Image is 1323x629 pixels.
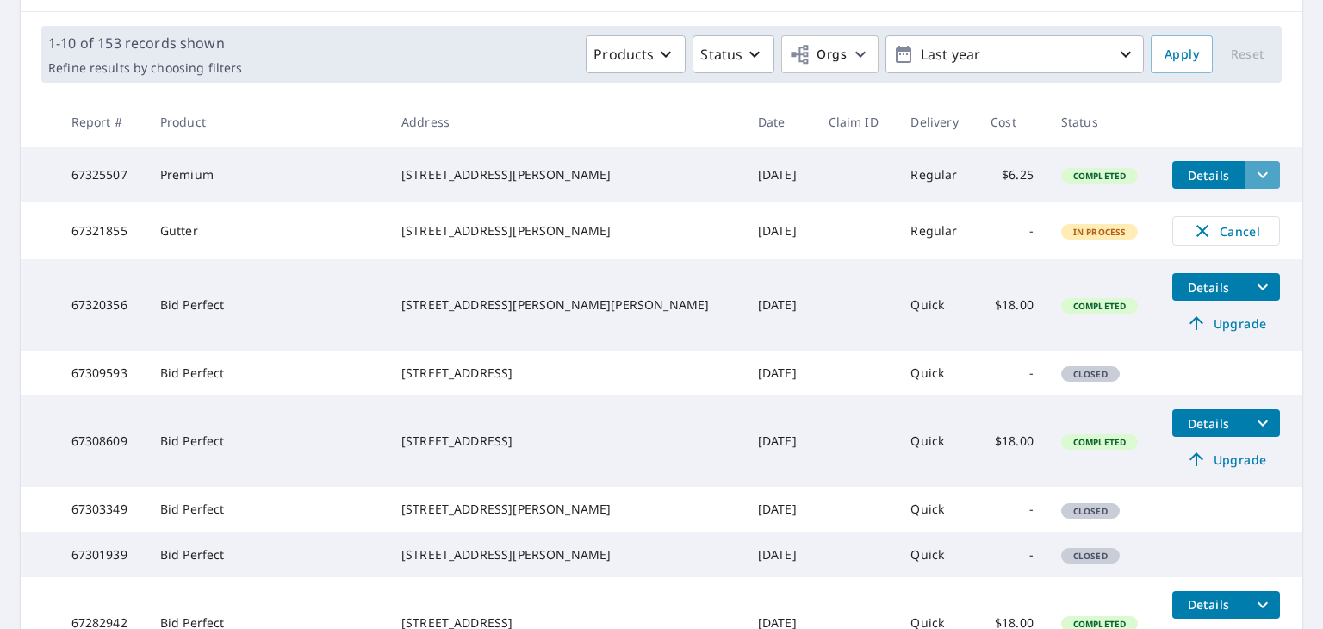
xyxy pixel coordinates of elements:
[1183,167,1234,184] span: Details
[1063,170,1136,182] span: Completed
[146,351,388,395] td: Bid Perfect
[146,147,388,202] td: Premium
[146,97,388,147] th: Product
[48,33,242,53] p: 1-10 of 153 records shown
[401,296,730,314] div: [STREET_ADDRESS][PERSON_NAME][PERSON_NAME]
[586,35,686,73] button: Products
[146,487,388,532] td: Bid Perfect
[781,35,879,73] button: Orgs
[885,35,1144,73] button: Last year
[700,44,742,65] p: Status
[744,395,815,487] td: [DATE]
[1183,596,1234,613] span: Details
[58,97,146,147] th: Report #
[977,147,1047,202] td: $6.25
[1172,216,1280,246] button: Cancel
[1172,591,1245,619] button: detailsBtn-67282942
[744,147,815,202] td: [DATE]
[897,259,977,351] td: Quick
[977,351,1047,395] td: -
[1063,505,1118,517] span: Closed
[744,487,815,532] td: [DATE]
[1172,409,1245,437] button: detailsBtn-67308609
[897,97,977,147] th: Delivery
[1063,368,1118,380] span: Closed
[693,35,774,73] button: Status
[1190,221,1262,241] span: Cancel
[146,202,388,259] td: Gutter
[388,97,744,147] th: Address
[401,433,730,450] div: [STREET_ADDRESS]
[1183,279,1234,296] span: Details
[1063,226,1137,238] span: In Process
[58,395,146,487] td: 67308609
[744,97,815,147] th: Date
[146,259,388,351] td: Bid Perfect
[146,395,388,487] td: Bid Perfect
[744,259,815,351] td: [DATE]
[1183,415,1234,432] span: Details
[977,532,1047,577] td: -
[1183,449,1270,470] span: Upgrade
[815,97,898,147] th: Claim ID
[48,60,242,76] p: Refine results by choosing filters
[977,202,1047,259] td: -
[146,532,388,577] td: Bid Perfect
[1165,44,1199,65] span: Apply
[897,351,977,395] td: Quick
[977,395,1047,487] td: $18.00
[401,166,730,184] div: [STREET_ADDRESS][PERSON_NAME]
[744,351,815,395] td: [DATE]
[897,532,977,577] td: Quick
[401,546,730,564] div: [STREET_ADDRESS][PERSON_NAME]
[1172,161,1245,189] button: detailsBtn-67325507
[58,259,146,351] td: 67320356
[1245,273,1280,301] button: filesDropdownBtn-67320356
[897,487,977,532] td: Quick
[1183,313,1270,333] span: Upgrade
[58,351,146,395] td: 67309593
[1172,445,1280,473] a: Upgrade
[977,259,1047,351] td: $18.00
[977,487,1047,532] td: -
[1245,409,1280,437] button: filesDropdownBtn-67308609
[897,395,977,487] td: Quick
[1063,436,1136,448] span: Completed
[58,487,146,532] td: 67303349
[593,44,654,65] p: Products
[744,202,815,259] td: [DATE]
[914,40,1115,70] p: Last year
[401,222,730,240] div: [STREET_ADDRESS][PERSON_NAME]
[1063,550,1118,562] span: Closed
[1172,309,1280,337] a: Upgrade
[401,364,730,382] div: [STREET_ADDRESS]
[789,44,847,65] span: Orgs
[897,147,977,202] td: Regular
[58,202,146,259] td: 67321855
[744,532,815,577] td: [DATE]
[977,97,1047,147] th: Cost
[1063,300,1136,312] span: Completed
[58,147,146,202] td: 67325507
[1047,97,1158,147] th: Status
[1245,161,1280,189] button: filesDropdownBtn-67325507
[1245,591,1280,619] button: filesDropdownBtn-67282942
[1172,273,1245,301] button: detailsBtn-67320356
[58,532,146,577] td: 67301939
[401,501,730,518] div: [STREET_ADDRESS][PERSON_NAME]
[897,202,977,259] td: Regular
[1151,35,1213,73] button: Apply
